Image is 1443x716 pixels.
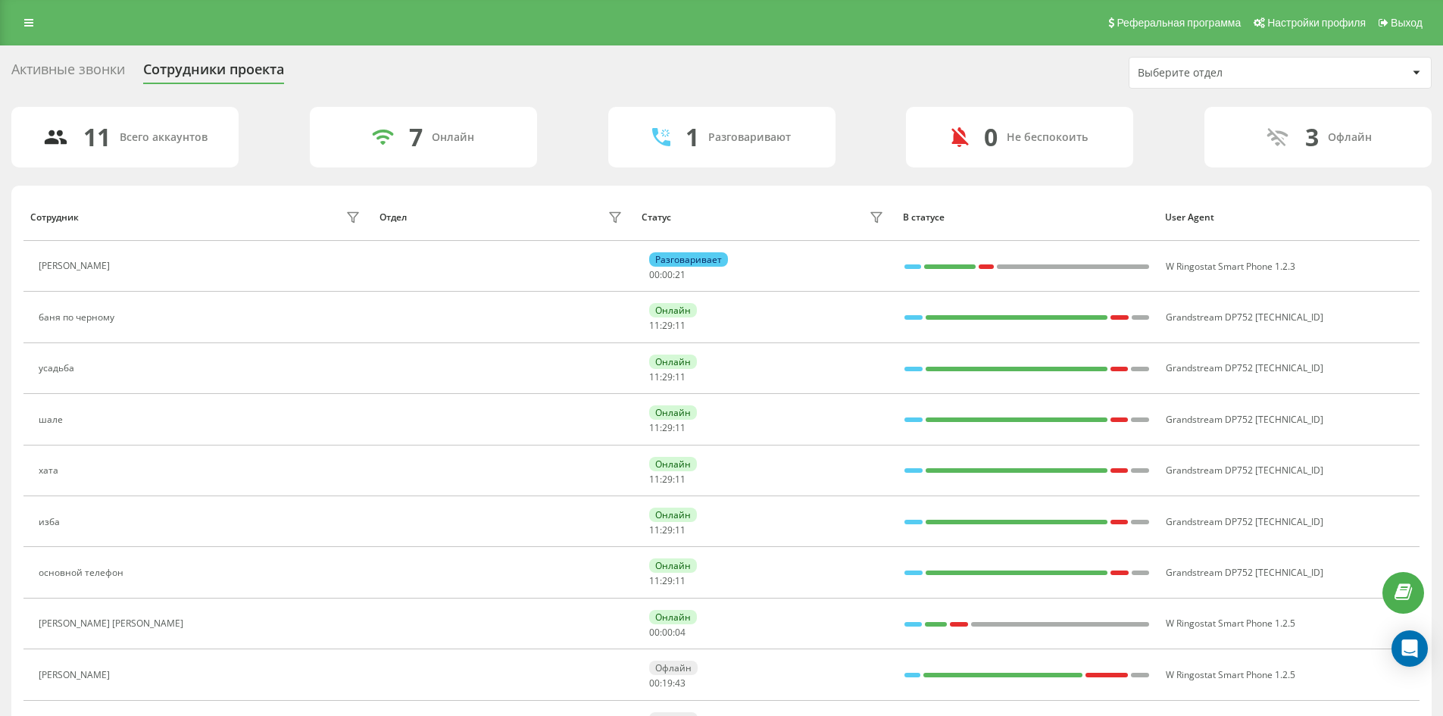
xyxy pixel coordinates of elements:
[1305,123,1319,152] div: 3
[39,363,78,374] div: усадьба
[30,212,79,223] div: Сотрудник
[649,661,698,675] div: Офлайн
[662,524,673,536] span: 29
[662,473,673,486] span: 29
[903,212,1151,223] div: В статусе
[708,131,791,144] div: Разговаривают
[649,610,697,624] div: Онлайн
[1166,361,1323,374] span: Grandstream DP752 [TECHNICAL_ID]
[649,473,660,486] span: 11
[39,312,118,323] div: баня по черному
[143,61,284,85] div: Сотрудники проекта
[649,508,697,522] div: Онлайн
[39,618,187,629] div: [PERSON_NAME] [PERSON_NAME]
[649,524,660,536] span: 11
[662,371,673,383] span: 29
[39,567,127,578] div: основной телефон
[649,303,697,317] div: Онлайн
[1165,212,1413,223] div: User Agent
[649,270,686,280] div: : :
[675,268,686,281] span: 21
[649,268,660,281] span: 00
[39,261,114,271] div: [PERSON_NAME]
[649,320,686,331] div: : :
[675,524,686,536] span: 11
[675,626,686,639] span: 04
[675,473,686,486] span: 11
[642,212,671,223] div: Статус
[39,465,62,476] div: хата
[1166,311,1323,324] span: Grandstream DP752 [TECHNICAL_ID]
[662,574,673,587] span: 29
[649,626,660,639] span: 00
[649,355,697,369] div: Онлайн
[649,372,686,383] div: : :
[1166,566,1323,579] span: Grandstream DP752 [TECHNICAL_ID]
[83,123,111,152] div: 11
[1117,17,1241,29] span: Реферальная программа
[675,319,686,332] span: 11
[39,414,67,425] div: шале
[1166,617,1295,630] span: W Ringostat Smart Phone 1.2.5
[120,131,208,144] div: Всего аккаунтов
[1166,464,1323,477] span: Grandstream DP752 [TECHNICAL_ID]
[675,677,686,689] span: 43
[649,319,660,332] span: 11
[675,371,686,383] span: 11
[662,421,673,434] span: 29
[11,61,125,85] div: Активные звонки
[662,677,673,689] span: 19
[39,670,114,680] div: [PERSON_NAME]
[675,421,686,434] span: 11
[1391,17,1423,29] span: Выход
[409,123,423,152] div: 7
[1267,17,1366,29] span: Настройки профиля
[1166,668,1295,681] span: W Ringostat Smart Phone 1.2.5
[1166,260,1295,273] span: W Ringostat Smart Phone 1.2.3
[649,405,697,420] div: Онлайн
[649,457,697,471] div: Онлайн
[649,677,660,689] span: 00
[662,319,673,332] span: 29
[649,525,686,536] div: : :
[39,517,64,527] div: изба
[1166,413,1323,426] span: Grandstream DP752 [TECHNICAL_ID]
[1007,131,1088,144] div: Не беспокоить
[379,212,407,223] div: Отдел
[1166,515,1323,528] span: Grandstream DP752 [TECHNICAL_ID]
[675,574,686,587] span: 11
[984,123,998,152] div: 0
[649,371,660,383] span: 11
[1328,131,1372,144] div: Офлайн
[662,268,673,281] span: 00
[686,123,699,152] div: 1
[649,252,728,267] div: Разговаривает
[662,626,673,639] span: 00
[649,423,686,433] div: : :
[649,574,660,587] span: 11
[1138,67,1319,80] div: Выберите отдел
[649,627,686,638] div: : :
[649,474,686,485] div: : :
[432,131,474,144] div: Онлайн
[649,558,697,573] div: Онлайн
[649,678,686,689] div: : :
[649,576,686,586] div: : :
[649,421,660,434] span: 11
[1391,630,1428,667] div: Open Intercom Messenger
